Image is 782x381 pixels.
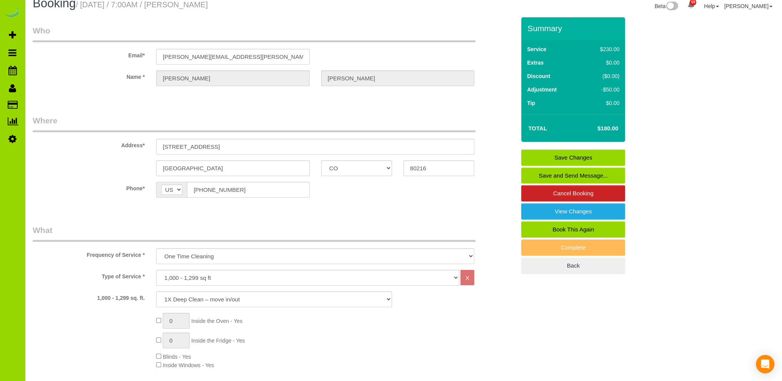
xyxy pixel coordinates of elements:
span: Blinds - Yes [163,354,191,360]
div: $0.00 [584,59,620,67]
a: View Changes [521,203,625,220]
label: Service [527,45,546,53]
a: Cancel Booking [521,185,625,201]
a: Book This Again [521,221,625,238]
div: -$50.00 [584,86,620,93]
img: New interface [665,2,678,12]
span: Inside the Fridge - Yes [191,338,245,344]
label: Tip [527,99,535,107]
label: Discount [527,72,550,80]
label: Extras [527,59,544,67]
label: Address* [27,139,150,149]
span: Inside Windows - Yes [163,362,214,368]
h3: Summary [527,24,621,33]
a: Back [521,258,625,274]
a: Beta [655,3,679,9]
img: Automaid Logo [5,8,20,18]
div: ($0.00) [584,72,620,80]
label: Email* [27,49,150,59]
input: First Name* [156,70,309,86]
div: $0.00 [584,99,620,107]
input: City* [156,160,309,176]
strong: Total [528,125,547,131]
span: Inside the Oven - Yes [191,318,242,324]
legend: Who [33,25,475,42]
label: Name * [27,70,150,81]
div: $230.00 [584,45,620,53]
label: Phone* [27,182,150,192]
label: Frequency of Service * [27,248,150,259]
legend: What [33,225,475,242]
input: Last Name* [321,70,474,86]
small: / [DATE] / 7:00AM / [PERSON_NAME] [76,0,208,9]
a: Save Changes [521,150,625,166]
h4: $180.00 [574,125,618,132]
label: 1,000 - 1,299 sq. ft. [27,291,150,302]
input: Email* [156,49,309,65]
label: Type of Service * [27,270,150,280]
a: Save and Send Message... [521,168,625,184]
label: Adjustment [527,86,557,93]
a: Help [704,3,719,9]
legend: Where [33,115,475,132]
div: Open Intercom Messenger [756,355,774,373]
a: [PERSON_NAME] [724,3,772,9]
input: Phone* [187,182,309,198]
input: Zip Code* [404,160,474,176]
